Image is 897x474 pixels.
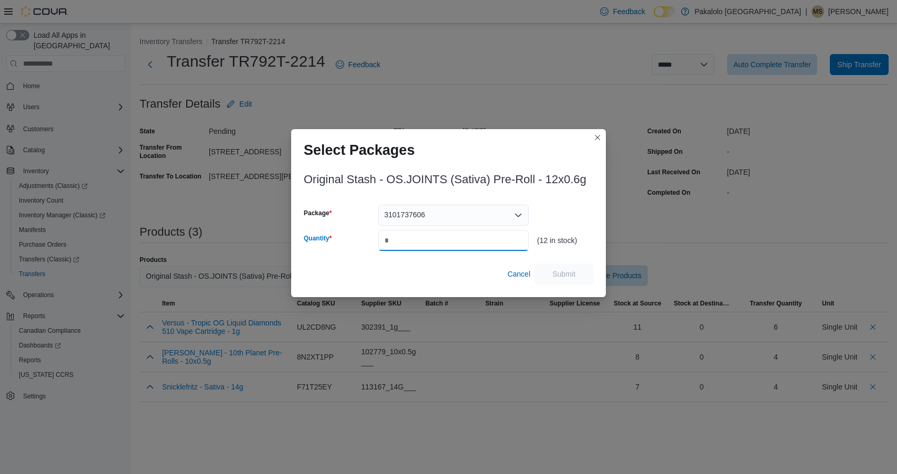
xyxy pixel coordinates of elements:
[535,264,593,285] button: Submit
[304,209,332,217] label: Package
[537,236,593,245] div: (12 in stock)
[503,264,535,285] button: Cancel
[304,234,332,243] label: Quantity
[591,131,604,144] button: Closes this modal window
[304,173,586,186] h3: Original Stash - OS.JOINTS (Sativa) Pre-Roll - 12x0.6g
[514,211,522,219] button: Open list of options
[304,142,415,159] h1: Select Packages
[507,269,530,279] span: Cancel
[552,269,575,279] span: Submit
[385,208,425,221] span: 3101737606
